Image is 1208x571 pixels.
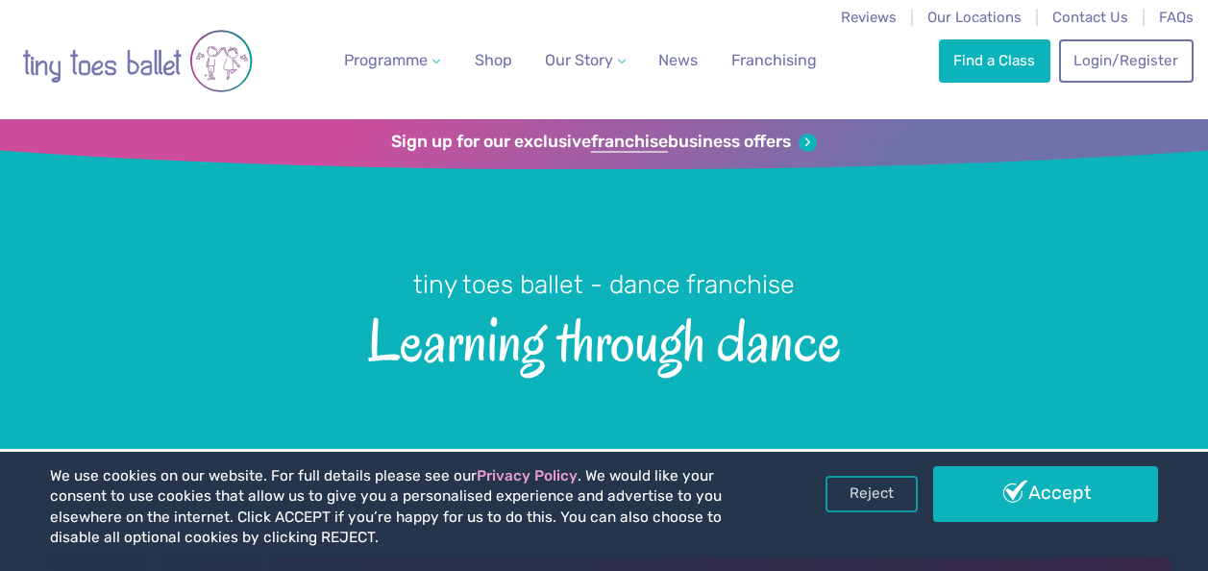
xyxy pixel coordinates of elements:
[545,51,613,69] span: Our Story
[31,302,1177,373] span: Learning through dance
[927,9,1022,26] a: Our Locations
[841,9,897,26] a: Reviews
[477,467,578,484] a: Privacy Policy
[22,12,253,110] img: tiny toes ballet
[537,41,633,80] a: Our Story
[467,41,520,80] a: Shop
[731,51,817,69] span: Franchising
[413,269,795,300] small: tiny toes ballet - dance franchise
[344,51,428,69] span: Programme
[591,132,668,153] strong: franchise
[391,132,817,153] a: Sign up for our exclusivefranchisebusiness offers
[939,39,1050,82] a: Find a Class
[933,466,1158,522] a: Accept
[1059,39,1194,82] a: Login/Register
[651,41,705,80] a: News
[724,41,825,80] a: Franchising
[1052,9,1128,26] a: Contact Us
[475,51,512,69] span: Shop
[50,466,771,549] p: We use cookies on our website. For full details please see our . We would like your consent to us...
[826,476,918,512] a: Reject
[336,41,448,80] a: Programme
[1159,9,1194,26] a: FAQs
[658,51,698,69] span: News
